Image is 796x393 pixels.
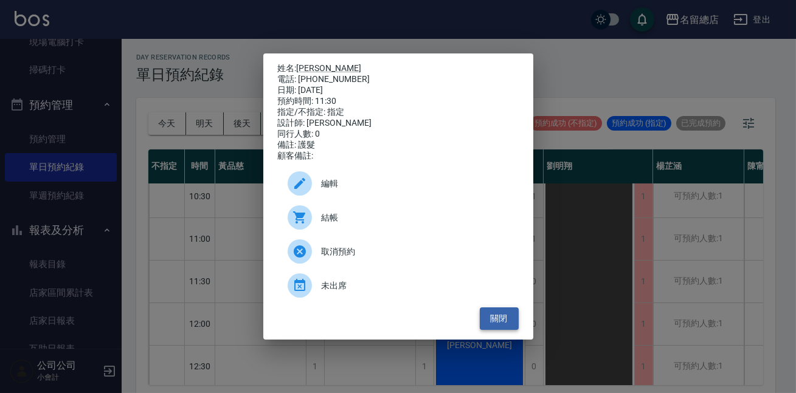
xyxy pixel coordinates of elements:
[297,63,362,73] a: [PERSON_NAME]
[322,211,509,224] span: 結帳
[322,177,509,190] span: 編輯
[278,96,519,107] div: 預約時間: 11:30
[278,74,519,85] div: 電話: [PHONE_NUMBER]
[278,63,519,74] p: 姓名:
[278,166,519,200] div: 編輯
[322,245,509,258] span: 取消預約
[322,279,509,292] span: 未出席
[278,107,519,118] div: 指定/不指定: 指定
[278,151,519,162] div: 顧客備註:
[278,85,519,96] div: 日期: [DATE]
[480,307,519,330] button: 關閉
[278,234,519,268] div: 取消預約
[278,140,519,151] div: 備註: 護髮
[278,118,519,129] div: 設計師: [PERSON_NAME]
[278,268,519,302] div: 未出席
[278,129,519,140] div: 同行人數: 0
[278,200,519,234] a: 結帳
